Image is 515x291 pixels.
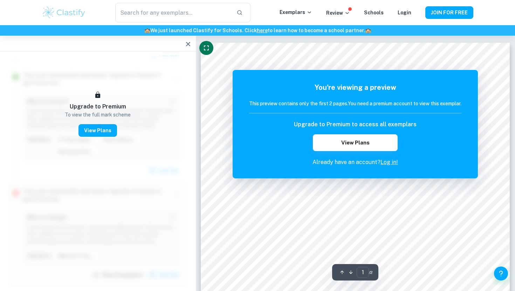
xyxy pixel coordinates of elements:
[144,28,150,33] span: 🏫
[199,41,213,55] button: Fullscreen
[369,269,373,276] span: / 2
[249,158,461,166] p: Already have an account?
[257,28,268,33] a: here
[365,28,371,33] span: 🏫
[494,267,508,281] button: Help and Feedback
[249,100,461,107] h6: This preview contains only the first 2 pages. You need a premium account to view this exemplar.
[425,6,473,19] button: JOIN FOR FREE
[42,6,86,20] img: Clastify logo
[280,8,312,16] p: Exemplars
[1,27,514,34] h6: We just launched Clastify for Schools. Click to learn how to become a school partner.
[398,10,411,15] a: Login
[313,134,398,151] button: View Plans
[294,120,417,129] h6: Upgrade to Premium to access all exemplars
[326,9,350,17] p: Review
[115,3,231,22] input: Search for any exemplars...
[249,82,461,93] h5: You're viewing a preview
[380,159,398,165] a: Log in!
[364,10,384,15] a: Schools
